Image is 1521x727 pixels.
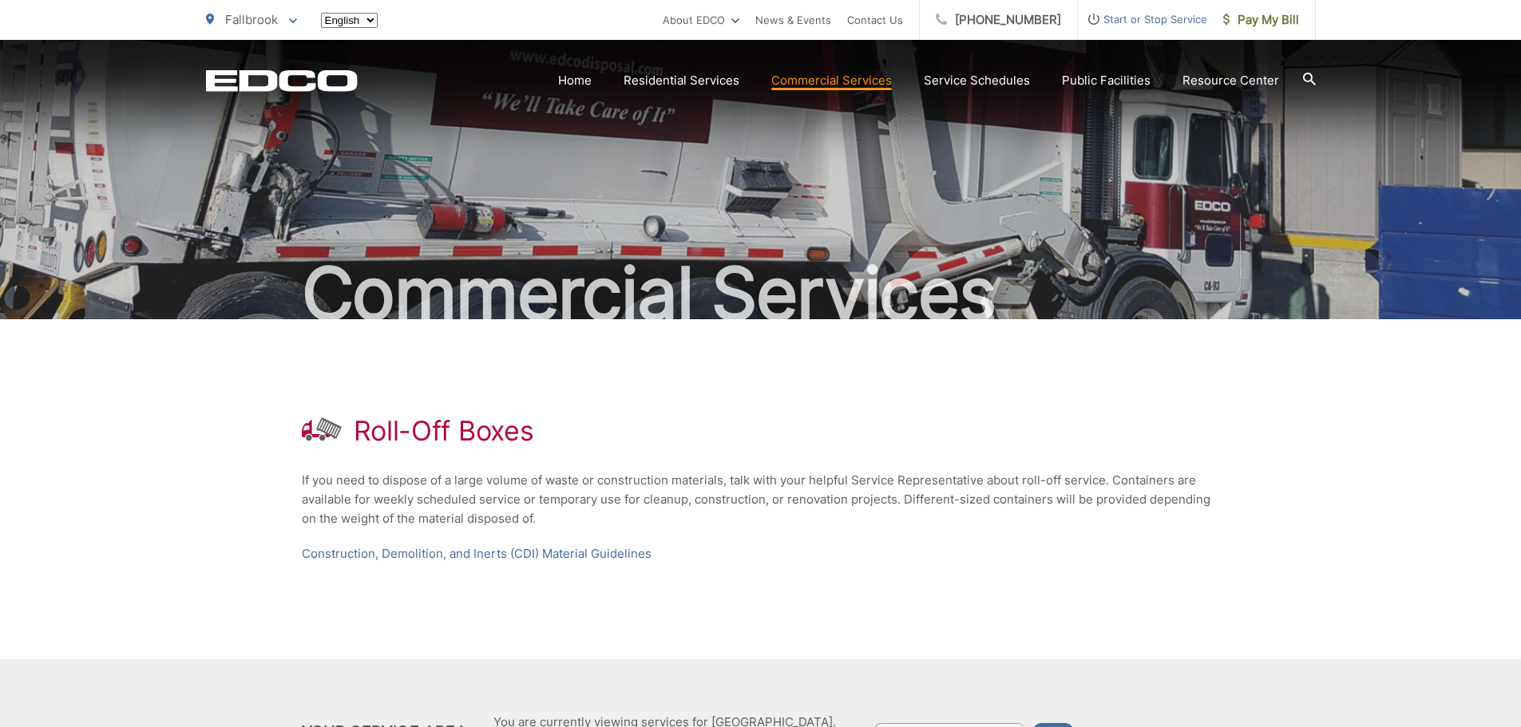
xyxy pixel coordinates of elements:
[1223,10,1299,30] span: Pay My Bill
[847,10,903,30] a: Contact Us
[755,10,831,30] a: News & Events
[225,12,278,27] span: Fallbrook
[321,13,378,28] select: Select a language
[206,254,1316,334] h2: Commercial Services
[206,69,358,92] a: EDCD logo. Return to the homepage.
[1062,71,1151,90] a: Public Facilities
[1182,71,1279,90] a: Resource Center
[302,471,1220,528] p: If you need to dispose of a large volume of waste or construction materials, talk with your helpf...
[558,71,592,90] a: Home
[354,415,534,447] h1: Roll-Off Boxes
[624,71,739,90] a: Residential Services
[663,10,739,30] a: About EDCO
[302,544,652,563] a: Construction, Demolition, and Inerts (CDI) Material Guidelines
[924,71,1030,90] a: Service Schedules
[771,71,892,90] a: Commercial Services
